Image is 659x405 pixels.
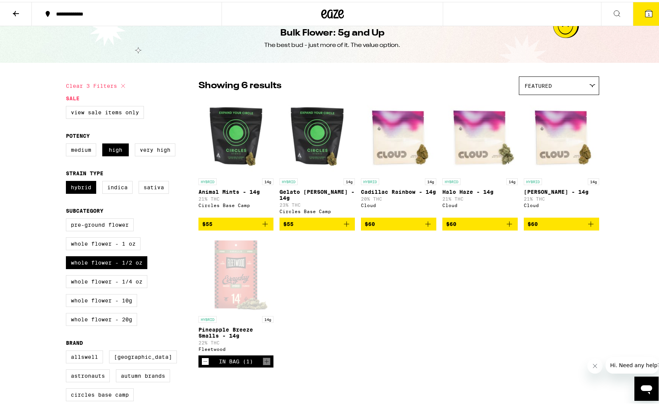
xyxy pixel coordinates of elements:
[262,314,273,321] p: 14g
[365,219,375,225] span: $60
[280,97,355,173] img: Circles Base Camp - Gelato Runtz - 14g
[198,345,274,350] div: Fleetwood
[263,356,270,363] button: Increment
[198,195,274,199] p: 21% THC
[198,235,274,354] a: Open page for Pineapple Breeze Smalls - 14g from Fleetwood
[66,349,103,361] label: Allswell
[264,39,400,48] div: The best bud - just more of it. The value option.
[66,273,147,286] label: Whole Flower - 1/4 oz
[66,168,103,174] legend: Strain Type
[524,201,599,206] div: Cloud
[219,357,253,363] div: In Bag (1)
[280,187,355,199] p: Gelato [PERSON_NAME] - 14g
[198,216,274,229] button: Add to bag
[102,142,129,154] label: High
[361,97,436,173] img: Cloud - Cadillac Rainbow - 14g
[442,201,518,206] div: Cloud
[198,97,274,173] img: Circles Base Camp - Animal Mints - 14g
[66,142,96,154] label: Medium
[102,179,133,192] label: Indica
[344,176,355,183] p: 14g
[588,176,599,183] p: 14g
[198,78,281,90] p: Showing 6 results
[280,216,355,229] button: Add to bag
[280,176,298,183] p: HYBRID
[525,81,552,87] span: Featured
[66,311,137,324] label: Whole Flower - 20g
[66,131,90,137] legend: Potency
[425,176,436,183] p: 14g
[442,176,461,183] p: HYBRID
[587,357,603,372] iframe: Close message
[5,5,55,11] span: Hi. Need any help?
[262,176,273,183] p: 14g
[66,338,83,344] legend: Brand
[66,179,96,192] label: Hybrid
[442,195,518,199] p: 21% THC
[198,325,274,337] p: Pineapple Breeze Smalls - 14g
[524,97,599,173] img: Cloud - Runtz - 14g
[606,355,659,372] iframe: Message from company
[442,187,518,193] p: Halo Haze - 14g
[634,375,659,399] iframe: Button to launch messaging window
[66,235,141,248] label: Whole Flower - 1 oz
[66,368,110,380] label: Astronauts
[648,10,650,15] span: 1
[442,97,518,216] a: Open page for Halo Haze - 14g from Cloud
[66,217,134,229] label: Pre-ground Flower
[66,292,137,305] label: Whole Flower - 10g
[442,216,518,229] button: Add to bag
[66,206,103,212] legend: Subcategory
[109,349,177,361] label: [GEOGRAPHIC_DATA]
[524,195,599,199] p: 21% THC
[198,176,217,183] p: HYBRID
[198,97,274,216] a: Open page for Animal Mints - 14g from Circles Base Camp
[506,176,518,183] p: 14g
[66,254,147,267] label: Whole Flower - 1/2 oz
[361,201,436,206] div: Cloud
[139,179,169,192] label: Sativa
[528,219,538,225] span: $60
[201,356,209,363] button: Decrement
[361,97,436,216] a: Open page for Cadillac Rainbow - 14g from Cloud
[66,386,134,399] label: Circles Base Camp
[135,142,175,154] label: Very High
[442,97,518,173] img: Cloud - Halo Haze - 14g
[280,25,384,38] h1: Bulk Flower: 5g and Up
[202,219,212,225] span: $55
[446,219,456,225] span: $60
[524,216,599,229] button: Add to bag
[198,338,274,343] p: 22% THC
[198,187,274,193] p: Animal Mints - 14g
[66,93,80,100] legend: Sale
[66,104,144,117] label: View Sale Items Only
[524,97,599,216] a: Open page for Runtz - 14g from Cloud
[280,97,355,216] a: Open page for Gelato Runtz - 14g from Circles Base Camp
[116,368,170,380] label: Autumn Brands
[361,216,436,229] button: Add to bag
[283,219,294,225] span: $55
[361,176,379,183] p: HYBRID
[361,187,436,193] p: Cadillac Rainbow - 14g
[280,201,355,206] p: 23% THC
[198,314,217,321] p: HYBRID
[361,195,436,199] p: 20% THC
[280,207,355,212] div: Circles Base Camp
[524,187,599,193] p: [PERSON_NAME] - 14g
[524,176,542,183] p: HYBRID
[66,75,128,93] button: Clear 3 filters
[198,201,274,206] div: Circles Base Camp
